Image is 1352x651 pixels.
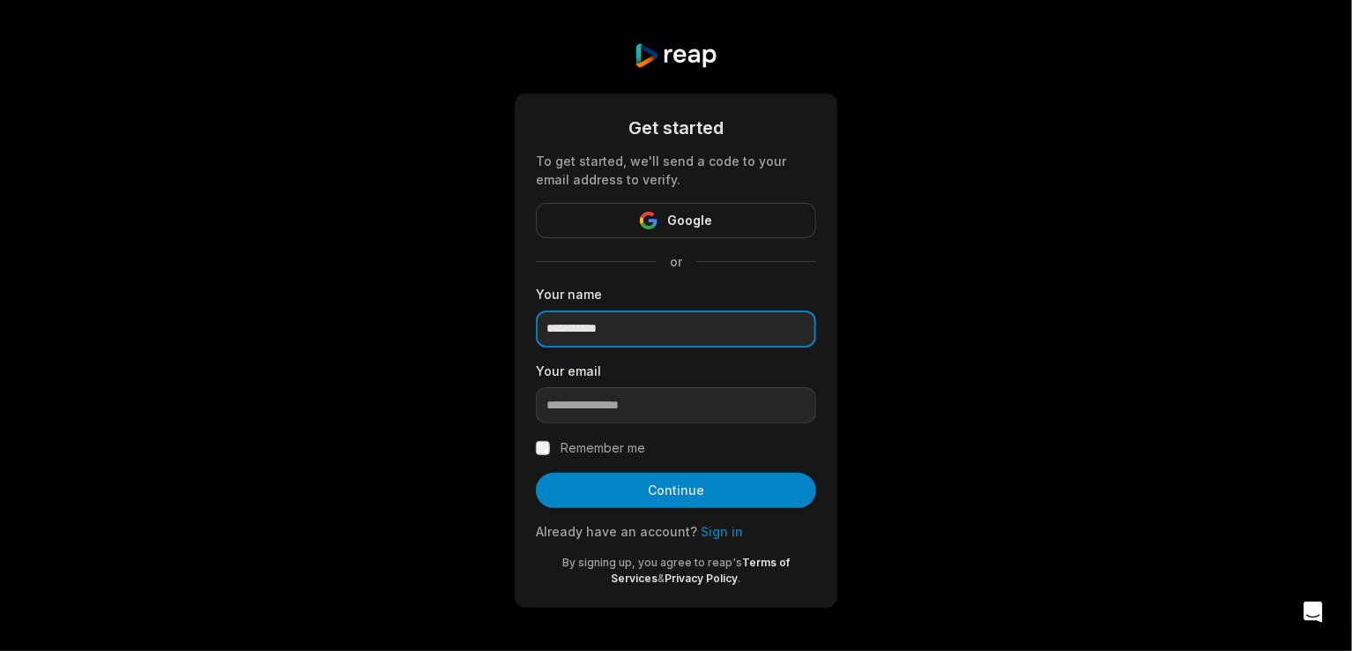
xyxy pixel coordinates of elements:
[536,362,816,380] label: Your email
[536,115,816,141] div: Get started
[658,572,665,585] span: &
[668,210,713,231] span: Google
[562,556,742,569] span: By signing up, you agree to reap's
[536,152,816,189] div: To get started, we'll send a code to your email address to verify.
[536,285,816,303] label: Your name
[656,252,696,271] span: or
[536,473,816,508] button: Continue
[634,42,717,69] img: reap
[536,203,816,238] button: Google
[665,572,739,585] a: Privacy Policy
[536,524,697,539] span: Already have an account?
[739,572,741,585] span: .
[701,524,743,539] a: Sign in
[561,438,645,459] label: Remember me
[1292,591,1334,633] div: Open Intercom Messenger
